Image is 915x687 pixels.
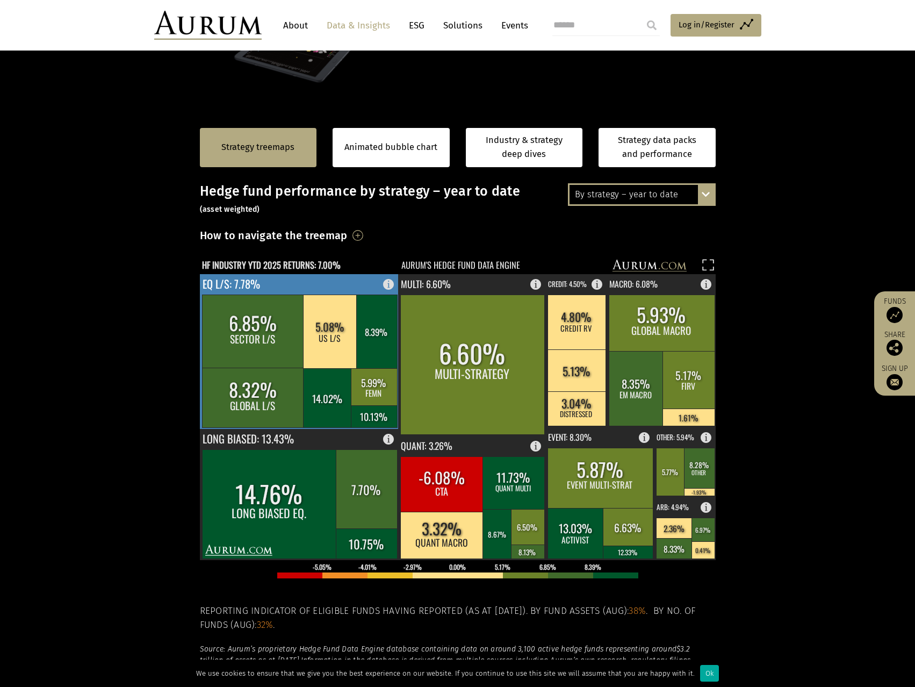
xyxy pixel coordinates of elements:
h3: How to navigate the treemap [200,226,348,245]
a: Log in/Register [671,14,761,37]
em: Source: Aurum’s proprietary Hedge Fund Data Engine database containing data on around 3,100 activ... [200,645,677,654]
a: About [278,16,313,35]
a: Data & Insights [321,16,395,35]
span: 32% [257,619,273,631]
span: Log in/Register [679,18,734,31]
a: Strategy treemaps [221,140,294,154]
span: 38% [629,605,646,617]
a: Industry & strategy deep dives [466,128,583,167]
a: Events [496,16,528,35]
a: ESG [404,16,430,35]
a: Funds [880,297,910,323]
img: Aurum [154,11,262,40]
a: Solutions [438,16,488,35]
img: Access Funds [887,307,903,323]
a: Strategy data packs and performance [599,128,716,167]
img: Sign up to our newsletter [887,374,903,390]
small: (asset weighted) [200,205,260,214]
img: Share this post [887,340,903,356]
a: Sign up [880,364,910,390]
em: . [299,656,300,665]
h3: Hedge fund performance by strategy – year to date [200,183,716,216]
div: Share [880,331,910,356]
h5: Reporting indicator of eligible funds having reported (as at [DATE]). By fund assets (Aug): . By ... [200,604,716,633]
div: Ok [700,665,719,682]
a: Animated bubble chart [344,140,437,154]
input: Submit [641,15,662,36]
div: By strategy – year to date [570,185,714,204]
